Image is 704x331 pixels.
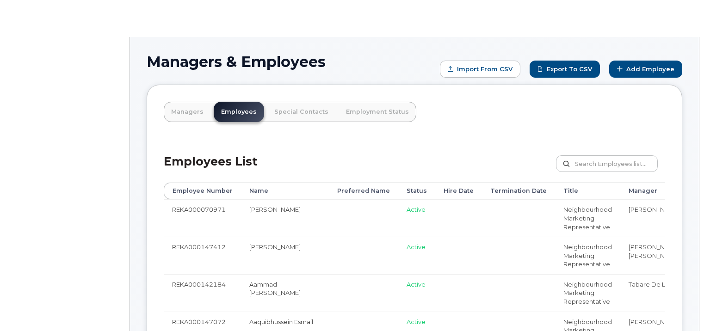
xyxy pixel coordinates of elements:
[609,61,682,78] a: Add Employee
[164,183,241,199] th: Employee Number
[329,183,398,199] th: Preferred Name
[164,199,241,237] td: REKA000070971
[164,237,241,274] td: REKA000147412
[241,183,329,199] th: Name
[629,251,700,260] li: [PERSON_NAME]
[339,102,416,122] a: Employment Status
[555,183,620,199] th: Title
[629,205,700,214] li: [PERSON_NAME]
[241,274,329,312] td: Aammad [PERSON_NAME]
[629,318,700,326] li: [PERSON_NAME]
[435,183,482,199] th: Hire Date
[555,274,620,312] td: Neighbourhood Marketing Representative
[530,61,600,78] a: Export to CSV
[629,243,700,251] li: [PERSON_NAME]
[267,102,336,122] a: Special Contacts
[629,280,700,289] li: Tabare De Los Santos
[482,183,555,199] th: Termination Date
[164,155,258,183] h2: Employees List
[555,237,620,274] td: Neighbourhood Marketing Representative
[164,274,241,312] td: REKA000142184
[555,199,620,237] td: Neighbourhood Marketing Representative
[440,61,520,78] form: Import from CSV
[147,54,435,70] h1: Managers & Employees
[241,237,329,274] td: [PERSON_NAME]
[407,318,426,325] span: Active
[241,199,329,237] td: [PERSON_NAME]
[164,102,211,122] a: Managers
[407,281,426,288] span: Active
[407,206,426,213] span: Active
[407,243,426,251] span: Active
[214,102,264,122] a: Employees
[398,183,435,199] th: Status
